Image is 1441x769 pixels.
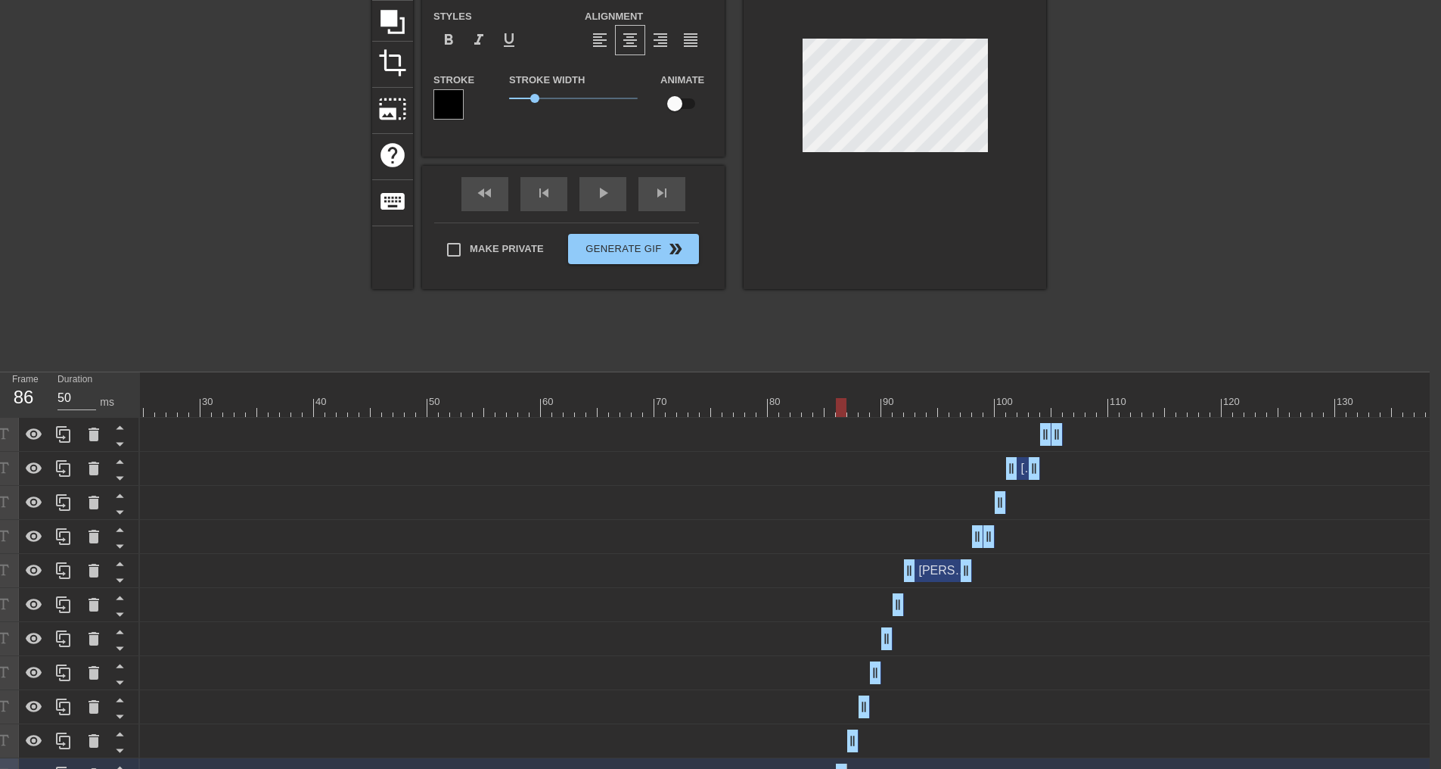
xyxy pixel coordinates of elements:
div: 86 [12,384,35,411]
div: 100 [996,394,1015,409]
span: drag_handle [1004,461,1019,476]
span: drag_handle [1038,427,1053,442]
div: 120 [1223,394,1242,409]
button: Generate Gif [568,234,699,264]
span: help [378,141,407,170]
span: format_align_center [621,31,639,49]
span: format_italic [470,31,488,49]
div: 90 [883,394,896,409]
span: drag_handle [879,631,894,646]
label: Duration [57,375,92,384]
div: 60 [542,394,556,409]
div: 80 [769,394,783,409]
span: drag_handle [845,733,860,749]
div: 70 [656,394,669,409]
span: drag_handle [856,699,871,715]
label: Stroke Width [509,73,585,88]
span: crop [378,48,407,77]
span: skip_previous [535,184,553,202]
div: 50 [429,394,443,409]
div: Frame [1,372,46,416]
span: play_arrow [594,184,612,202]
span: format_align_left [591,31,609,49]
span: format_align_right [651,31,669,49]
span: format_align_justify [682,31,700,49]
div: ms [100,394,114,410]
div: 30 [202,394,216,409]
span: drag_handle [981,529,996,544]
span: drag_handle [902,563,917,578]
span: drag_handle [1026,461,1042,476]
span: format_bold [439,31,458,49]
label: Alignment [585,9,643,24]
div: 130 [1337,394,1356,409]
span: photo_size_select_large [378,95,407,123]
span: format_underline [500,31,518,49]
span: drag_handle [1049,427,1064,442]
div: 40 [315,394,329,409]
span: double_arrow [666,240,685,258]
span: drag_handle [970,529,985,544]
span: keyboard [378,187,407,216]
label: Stroke [433,73,474,88]
span: Make Private [470,241,544,257]
span: drag_handle [958,563,974,578]
span: drag_handle [890,597,905,612]
span: fast_rewind [476,184,494,202]
div: 110 [1110,394,1129,409]
span: drag_handle [992,495,1008,510]
span: drag_handle [868,665,883,680]
span: skip_next [653,184,671,202]
label: Animate [660,73,704,88]
label: Styles [433,9,472,24]
span: Generate Gif [574,240,693,258]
